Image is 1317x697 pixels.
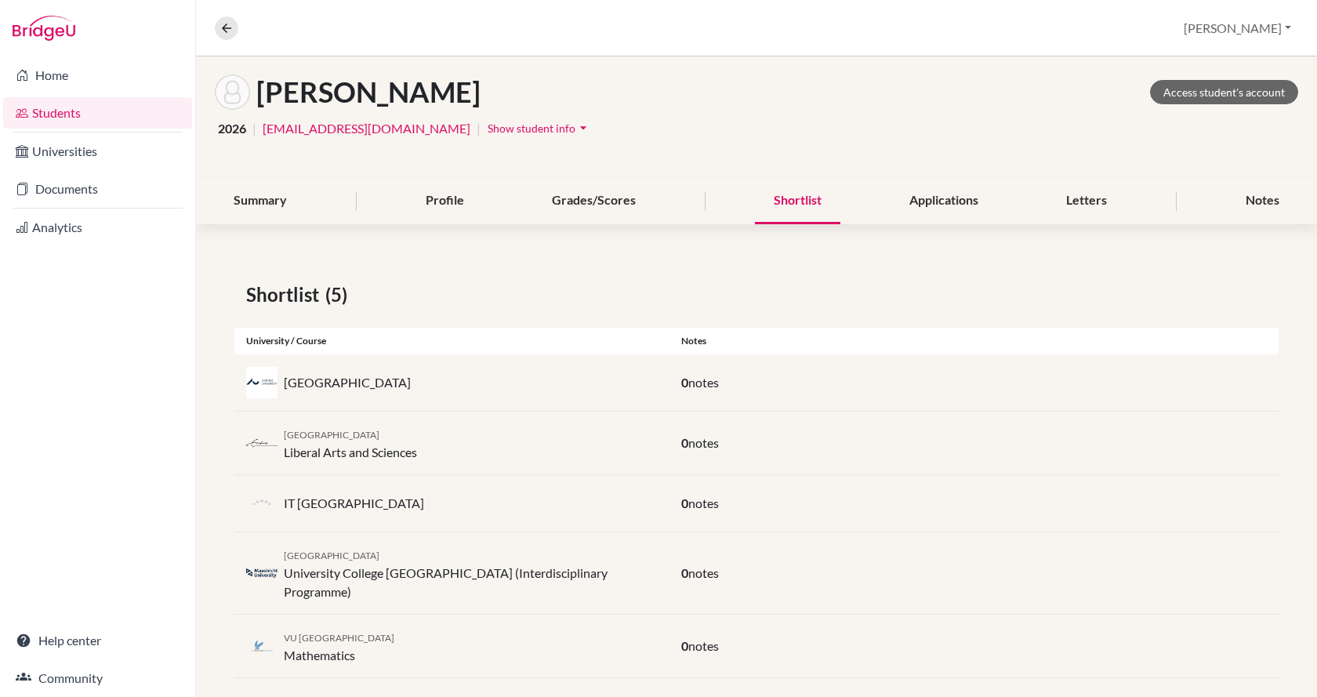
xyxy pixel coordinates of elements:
span: 0 [681,375,688,390]
img: Johanna Tóth's avatar [215,74,250,110]
p: [GEOGRAPHIC_DATA] [284,373,411,392]
img: nl_vu_idukdpr9.png [246,641,278,652]
div: Mathematics [284,627,394,665]
div: Summary [215,178,306,224]
div: Letters [1047,178,1126,224]
a: Analytics [3,212,192,243]
span: 0 [681,435,688,450]
i: arrow_drop_down [575,120,591,136]
a: Help center [3,625,192,656]
span: 2026 [218,119,246,138]
div: Liberal Arts and Sciences [284,424,417,462]
span: 0 [681,565,688,580]
a: Access student's account [1150,80,1298,104]
span: Show student info [488,122,575,135]
a: Home [3,60,192,91]
div: University / Course [234,334,669,348]
span: notes [688,435,719,450]
img: dk_au_tq0ze9vt.jpeg [246,367,278,398]
span: | [477,119,481,138]
span: notes [688,375,719,390]
span: notes [688,496,719,510]
a: Universities [3,136,192,167]
div: Grades/Scores [533,178,655,224]
div: Notes [1227,178,1298,224]
a: Community [3,663,192,694]
img: Bridge-U [13,16,75,41]
span: Shortlist [246,281,325,309]
img: nl_maa_omvxt46b.png [246,568,278,579]
button: [PERSON_NAME] [1177,13,1298,43]
span: [GEOGRAPHIC_DATA] [284,429,379,441]
img: nl_eur_4vlv7oka.png [246,437,278,449]
h1: [PERSON_NAME] [256,75,481,109]
div: Profile [407,178,483,224]
span: notes [688,638,719,653]
p: IT [GEOGRAPHIC_DATA] [284,494,424,513]
img: default-university-logo-42dd438d0b49c2174d4c41c49dcd67eec2da6d16b3a2f6d5de70cc347232e317.png [246,488,278,519]
div: Applications [891,178,997,224]
span: notes [688,565,719,580]
a: [EMAIL_ADDRESS][DOMAIN_NAME] [263,119,470,138]
div: Notes [669,334,1279,348]
a: Students [3,97,192,129]
span: VU [GEOGRAPHIC_DATA] [284,632,394,644]
span: [GEOGRAPHIC_DATA] [284,550,379,561]
span: (5) [325,281,354,309]
span: 0 [681,638,688,653]
div: Shortlist [755,178,840,224]
span: 0 [681,496,688,510]
span: | [252,119,256,138]
a: Documents [3,173,192,205]
div: University College [GEOGRAPHIC_DATA] (Interdisciplinary Programme) [284,545,658,601]
button: Show student infoarrow_drop_down [487,116,592,140]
